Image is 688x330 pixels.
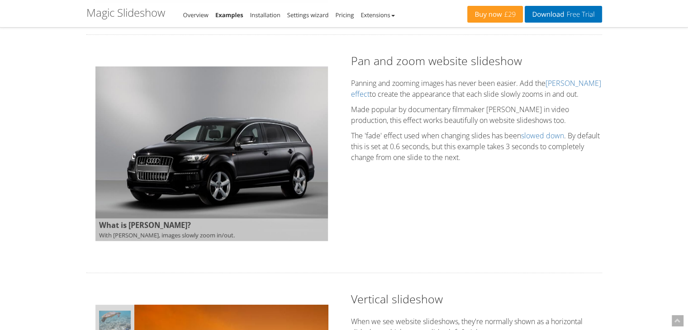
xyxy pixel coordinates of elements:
a: Overview [183,11,209,19]
a: Examples [215,11,243,19]
a: slowed down [521,131,564,141]
img: What is Ken Burns? [95,66,328,241]
a: Extensions [361,11,394,19]
a: Buy now£29 [467,6,523,23]
b: What is [PERSON_NAME]? [99,220,325,231]
a: Settings wizard [287,11,329,19]
span: With [PERSON_NAME], images slowly zoom in/out. [95,218,328,241]
a: Pricing [335,11,354,19]
h2: Vertical slideshow [351,291,602,307]
span: Free Trial [564,11,594,18]
p: Made popular by documentary filmmaker [PERSON_NAME] in video production, this effect works beauti... [351,104,602,126]
a: Installation [250,11,280,19]
p: Panning and zooming images has never been easier. Add the to create the appearance that each slid... [351,78,602,99]
h2: Pan and zoom website slideshow [351,53,602,69]
p: The 'fade' effect used when changing slides has been . By default this is set at 0.6 seconds, but... [351,130,602,163]
a: [PERSON_NAME] effect [351,78,601,99]
span: £29 [502,11,516,18]
h1: Magic Slideshow [86,7,165,19]
a: DownloadFree Trial [525,6,602,23]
